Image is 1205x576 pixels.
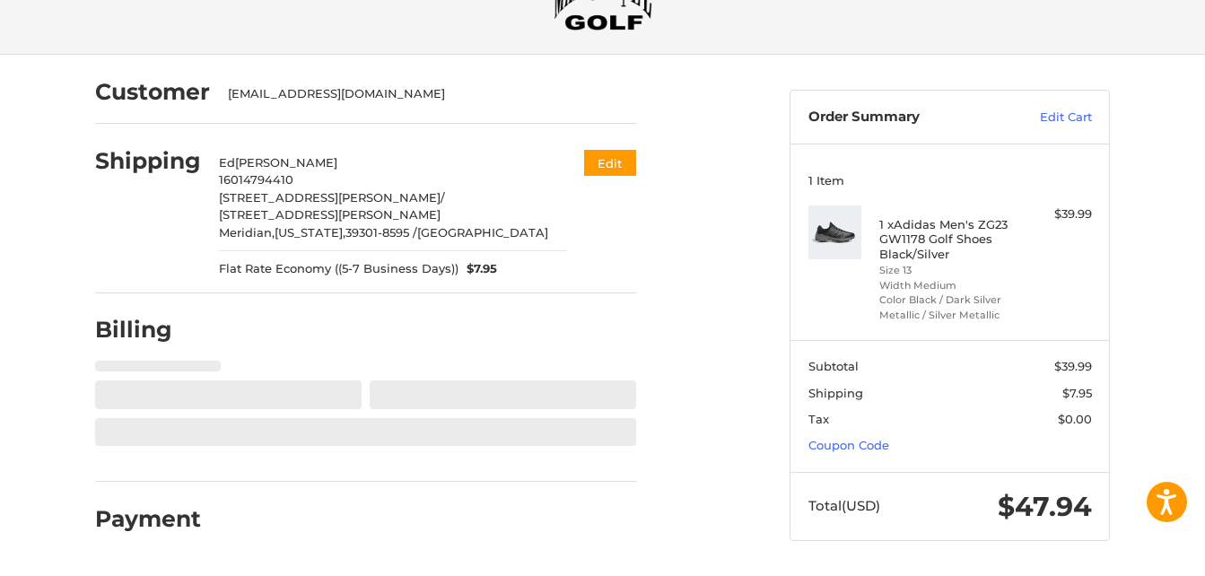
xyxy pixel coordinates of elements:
h2: Billing [95,316,200,344]
span: Tax [808,412,829,426]
span: [PERSON_NAME] [235,155,337,170]
span: [GEOGRAPHIC_DATA] [417,225,548,240]
div: [EMAIL_ADDRESS][DOMAIN_NAME] [228,85,619,103]
li: Size 13 [879,263,1017,278]
span: Flat Rate Economy ((5-7 Business Days)) [219,260,458,278]
h2: Customer [95,78,210,106]
span: / [STREET_ADDRESS][PERSON_NAME] [219,190,445,223]
li: Color Black / Dark Silver Metallic / Silver Metallic [879,292,1017,322]
span: Ed [219,155,235,170]
span: 16014794410 [219,172,293,187]
span: Shipping [808,386,863,400]
h4: 1 x Adidas Men's ZG23 GW1178 Golf Shoes Black/Silver [879,217,1017,261]
span: $0.00 [1058,412,1092,426]
span: $7.95 [458,260,498,278]
span: $7.95 [1062,386,1092,400]
span: Total (USD) [808,497,880,514]
span: 39301-8595 / [345,225,417,240]
span: [US_STATE], [275,225,345,240]
h3: Order Summary [808,109,1001,127]
a: Coupon Code [808,438,889,452]
span: $39.99 [1054,359,1092,373]
h2: Payment [95,505,201,533]
iframe: Google Customer Reviews [1057,528,1205,576]
span: [STREET_ADDRESS][PERSON_NAME] [219,190,441,205]
span: Subtotal [808,359,859,373]
span: Meridian, [219,225,275,240]
a: Edit Cart [1001,109,1092,127]
button: Edit [584,150,636,176]
h3: 1 Item [808,173,1092,188]
li: Width Medium [879,278,1017,293]
span: $47.94 [998,490,1092,523]
div: $39.99 [1021,205,1092,223]
h2: Shipping [95,147,201,175]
